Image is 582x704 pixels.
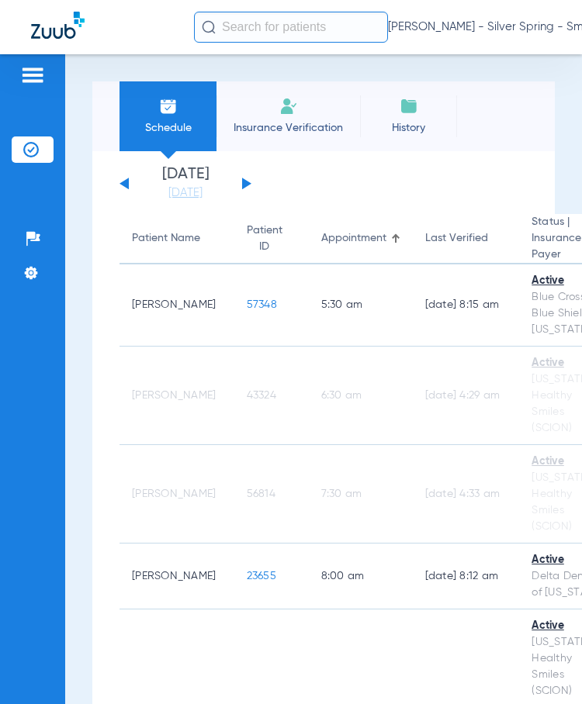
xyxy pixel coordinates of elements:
img: Schedule [159,97,178,116]
span: History [372,120,445,136]
span: 43324 [247,390,276,401]
div: Patient Name [132,230,222,247]
span: Schedule [131,120,205,136]
td: 7:30 AM [309,445,413,544]
div: Appointment [321,230,400,247]
img: Manual Insurance Verification [279,97,298,116]
div: Patient Name [132,230,200,247]
input: Search for patients [194,12,388,43]
li: [DATE] [139,167,232,201]
td: [DATE] 4:33 AM [413,445,520,544]
td: 5:30 AM [309,264,413,347]
a: [DATE] [139,185,232,201]
img: Zuub Logo [31,12,85,39]
div: Appointment [321,230,386,247]
td: [DATE] 8:15 AM [413,264,520,347]
span: 56814 [247,488,275,499]
td: [PERSON_NAME] [120,445,234,544]
td: [DATE] 8:12 AM [413,544,520,609]
td: [PERSON_NAME] [120,544,234,609]
span: 23655 [247,571,276,581]
div: Patient ID [247,223,296,255]
img: Search Icon [202,20,216,34]
span: 57348 [247,299,277,310]
img: History [400,97,418,116]
div: Last Verified [425,230,488,247]
td: [PERSON_NAME] [120,264,234,347]
div: Last Verified [425,230,508,247]
td: 8:00 AM [309,544,413,609]
img: hamburger-icon [20,66,45,85]
td: [PERSON_NAME] [120,347,234,445]
span: Insurance Verification [228,120,348,136]
div: Patient ID [247,223,282,255]
td: 6:30 AM [309,347,413,445]
td: [DATE] 4:29 AM [413,347,520,445]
